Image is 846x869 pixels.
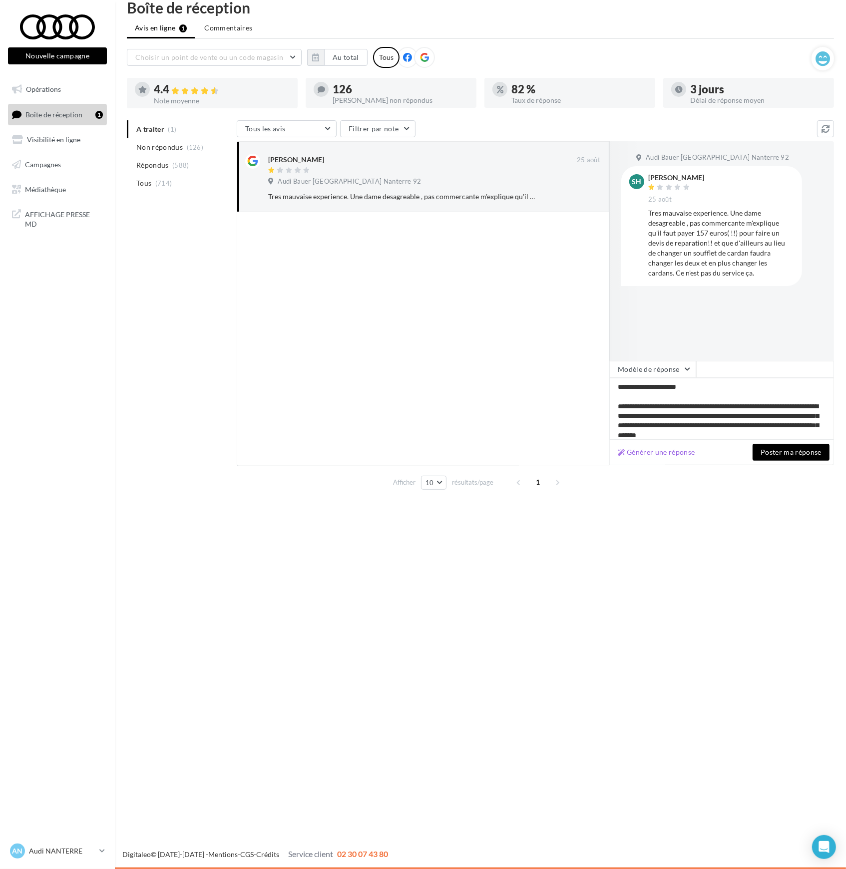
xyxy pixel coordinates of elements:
[8,47,107,64] button: Nouvelle campagne
[812,835,836,859] div: Open Intercom Messenger
[25,185,66,193] span: Médiathèque
[240,850,254,859] a: CGS
[340,120,416,137] button: Filtrer par note
[208,850,238,859] a: Mentions
[154,97,290,104] div: Note moyenne
[511,97,647,104] div: Taux de réponse
[122,850,151,859] a: Digitaleo
[324,49,368,66] button: Au total
[530,474,546,490] span: 1
[690,84,826,95] div: 3 jours
[393,478,416,487] span: Afficher
[632,177,642,187] span: SH
[268,155,324,165] div: [PERSON_NAME]
[136,160,169,170] span: Répondus
[136,142,183,152] span: Non répondus
[204,23,252,33] span: Commentaires
[278,177,421,186] span: Audi Bauer [GEOGRAPHIC_DATA] Nanterre 92
[256,850,279,859] a: Crédits
[8,842,107,861] a: AN Audi NANTERRE
[307,49,368,66] button: Au total
[288,849,333,859] span: Service client
[577,156,600,165] span: 25 août
[6,129,109,150] a: Visibilité en ligne
[452,478,493,487] span: résultats/page
[268,192,535,202] div: Tres mauvaise experience. Une dame desagreable , pas commercante m'explique qu'il faut payer 157 ...
[245,124,286,133] span: Tous les avis
[333,84,468,95] div: 126
[25,208,103,229] span: AFFICHAGE PRESSE MD
[127,49,302,66] button: Choisir un point de vente ou un code magasin
[648,208,794,278] div: Tres mauvaise experience. Une dame desagreable , pas commercante m'explique qu'il faut payer 157 ...
[25,160,61,169] span: Campagnes
[753,444,830,461] button: Poster ma réponse
[136,178,151,188] span: Tous
[122,850,388,859] span: © [DATE]-[DATE] - - -
[609,361,696,378] button: Modèle de réponse
[614,446,699,458] button: Générer une réponse
[425,479,434,487] span: 10
[646,153,789,162] span: Audi Bauer [GEOGRAPHIC_DATA] Nanterre 92
[187,143,204,151] span: (126)
[135,53,283,61] span: Choisir un point de vente ou un code magasin
[373,47,400,68] div: Tous
[690,97,826,104] div: Délai de réponse moyen
[648,195,672,204] span: 25 août
[337,849,388,859] span: 02 30 07 43 80
[29,846,95,856] p: Audi NANTERRE
[237,120,337,137] button: Tous les avis
[6,204,109,233] a: AFFICHAGE PRESSE MD
[511,84,647,95] div: 82 %
[12,846,23,856] span: AN
[6,79,109,100] a: Opérations
[95,111,103,119] div: 1
[154,84,290,95] div: 4.4
[648,174,704,181] div: [PERSON_NAME]
[333,97,468,104] div: [PERSON_NAME] non répondus
[421,476,446,490] button: 10
[6,104,109,125] a: Boîte de réception1
[6,154,109,175] a: Campagnes
[27,135,80,144] span: Visibilité en ligne
[172,161,189,169] span: (588)
[6,179,109,200] a: Médiathèque
[155,179,172,187] span: (714)
[25,110,82,118] span: Boîte de réception
[26,85,61,93] span: Opérations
